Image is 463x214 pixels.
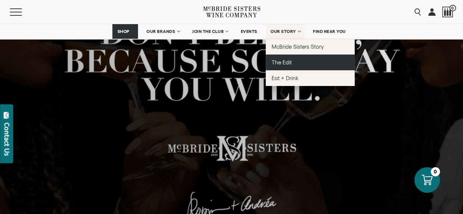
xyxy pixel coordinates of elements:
[146,29,175,34] span: OUR BRANDS
[449,5,456,11] span: 0
[142,24,184,39] a: OUR BRANDS
[112,24,138,39] a: SHOP
[270,29,296,34] span: OUR STORY
[236,24,262,39] a: EVENTS
[272,59,292,65] span: The Edit
[187,24,232,39] a: JOIN THE CLUB
[431,167,440,176] div: 0
[266,39,355,55] a: McBride Sisters Story
[266,70,355,86] a: Eat + Drink
[313,29,346,34] span: FIND NEAR YOU
[266,24,305,39] a: OUR STORY
[272,44,324,50] span: McBride Sisters Story
[308,24,351,39] a: FIND NEAR YOU
[266,55,355,70] a: The Edit
[117,29,130,34] span: SHOP
[3,123,11,156] div: Contact Us
[272,75,299,81] span: Eat + Drink
[241,29,257,34] span: EVENTS
[192,29,224,34] span: JOIN THE CLUB
[10,8,36,16] button: Mobile Menu Trigger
